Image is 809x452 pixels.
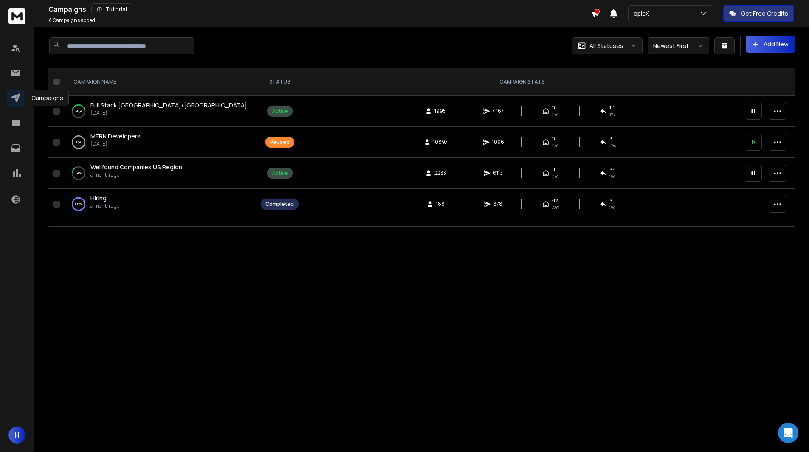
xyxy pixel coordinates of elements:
button: Newest First [648,37,709,54]
button: Get Free Credits [723,5,794,22]
span: 2233 [434,170,446,177]
span: 3 [609,197,612,204]
p: Campaigns added [48,17,95,24]
p: a month ago [90,202,119,209]
div: Paused [270,139,290,146]
div: Campaigns [48,3,591,15]
span: MERN Developers [90,132,141,140]
span: 39 [609,166,616,173]
div: Completed [265,201,294,208]
button: H [8,427,25,444]
p: 48 % [75,107,82,115]
span: 1 % [609,111,615,118]
th: CAMPAIGN STATS [304,68,740,96]
p: [DATE] [90,109,247,116]
span: 10 [609,104,615,111]
p: 0 % [76,138,81,146]
span: 92 [552,197,558,204]
p: 19 % [76,169,82,177]
span: 72 % [552,204,559,211]
p: a month ago [90,171,182,178]
p: Get Free Credits [741,9,788,18]
span: 0 [552,104,555,111]
th: CAMPAIGN NAME [63,68,256,96]
span: 6113 [493,170,503,177]
span: 3 [609,135,612,142]
span: 2 % [609,173,615,180]
span: 188 [436,201,445,208]
div: Campaigns [26,90,69,106]
a: MERN Developers [90,132,141,140]
span: 0% [552,142,558,149]
td: 48%Full Stack [GEOGRAPHIC_DATA]/[GEOGRAPHIC_DATA][DATE] [63,96,256,127]
td: 0%MERN Developers[DATE] [63,127,256,158]
div: Active [272,108,288,115]
a: Full Stack [GEOGRAPHIC_DATA]/[GEOGRAPHIC_DATA] [90,101,247,109]
button: Add New [746,36,795,53]
div: Open Intercom Messenger [778,423,798,443]
span: 0 [552,166,555,173]
button: Tutorial [91,3,132,15]
div: Active [272,170,288,177]
span: 0% [552,173,558,180]
span: 0 [552,135,555,142]
span: 4 [48,17,52,24]
p: 100 % [75,200,82,208]
span: 4167 [493,108,504,115]
p: [DATE] [90,140,141,147]
span: 378 [493,201,502,208]
span: 0 % [609,142,616,149]
span: 10897 [433,139,448,146]
p: epicX [634,9,653,18]
span: Full Stack [GEOGRAPHIC_DATA]/[GEOGRAPHIC_DATA] [90,101,247,109]
a: Hiring [90,194,107,202]
span: 0% [552,111,558,118]
p: All Statuses [589,42,623,50]
th: STATUS [256,68,304,96]
span: 2 % [609,204,615,211]
td: 100%Hiringa month ago [63,189,256,220]
span: Wellfound Companies US Region [90,163,182,171]
span: Hiring [90,194,107,202]
span: 1096 [492,139,504,146]
a: Wellfound Companies US Region [90,163,182,171]
td: 19%Wellfound Companies US Regiona month ago [63,158,256,189]
span: 1995 [434,108,446,115]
